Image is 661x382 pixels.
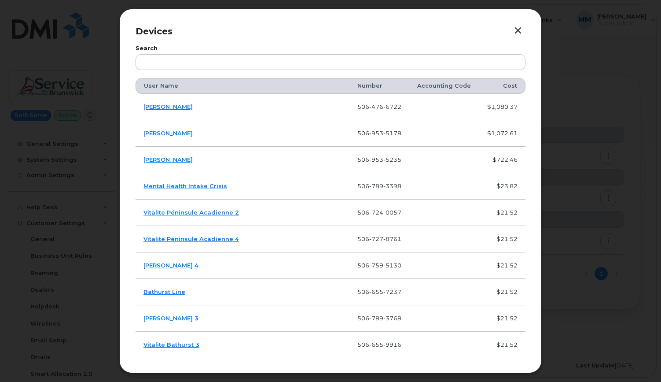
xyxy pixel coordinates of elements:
td: $21.52 [479,252,525,279]
span: 506 [357,130,401,137]
span: 5235 [383,156,401,163]
span: 0057 [383,209,401,216]
span: 506 [357,235,401,242]
span: 953 [369,156,383,163]
a: [PERSON_NAME] [143,130,193,137]
span: 724 [369,209,383,216]
td: $722.46 [479,147,525,173]
td: $1,072.61 [479,120,525,147]
span: 953 [369,130,383,137]
span: 3398 [383,182,401,189]
a: Vitalite Péninsule Acadienne 2 [143,209,239,216]
a: [PERSON_NAME] [143,156,193,163]
span: 506 [357,182,401,189]
span: 506 [357,156,401,163]
td: $21.52 [479,226,525,252]
span: 506 [357,209,401,216]
td: $21.52 [479,200,525,226]
span: 8761 [383,235,401,242]
a: Mental Health Intake Crisis [143,182,227,189]
span: 789 [369,182,383,189]
td: $23.82 [479,173,525,200]
a: Vitalite Péninsule Acadienne 4 [143,235,239,242]
span: 727 [369,235,383,242]
span: 5178 [383,130,401,137]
